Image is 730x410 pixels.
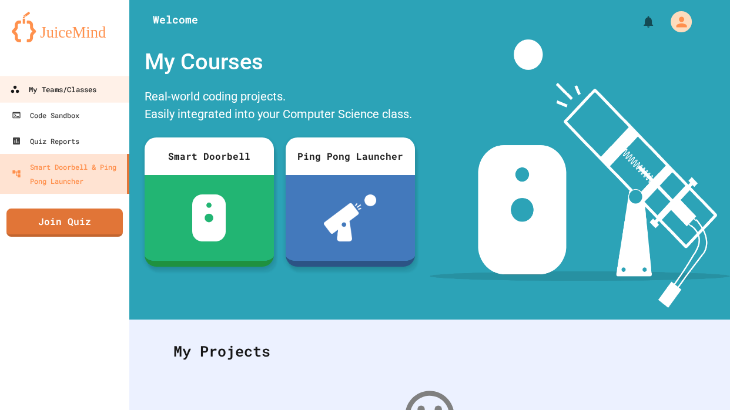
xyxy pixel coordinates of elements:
[12,12,118,42] img: logo-orange.svg
[430,39,730,308] img: banner-image-my-projects.png
[139,39,421,85] div: My Courses
[620,12,658,32] div: My Notifications
[286,137,415,175] div: Ping Pong Launcher
[12,108,79,122] div: Code Sandbox
[6,209,123,237] a: Join Quiz
[145,137,274,175] div: Smart Doorbell
[12,134,79,148] div: Quiz Reports
[658,8,695,35] div: My Account
[139,85,421,129] div: Real-world coding projects. Easily integrated into your Computer Science class.
[192,194,226,241] img: sdb-white.svg
[12,160,122,188] div: Smart Doorbell & Ping Pong Launcher
[324,194,376,241] img: ppl-with-ball.png
[162,328,698,374] div: My Projects
[10,82,96,97] div: My Teams/Classes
